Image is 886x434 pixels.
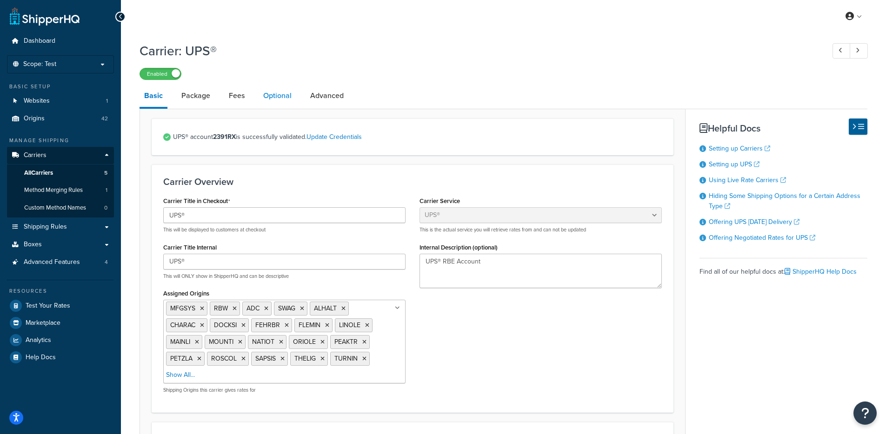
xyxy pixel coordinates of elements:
[101,115,108,123] span: 42
[7,164,114,182] a: AllCarriers5
[224,85,249,107] a: Fees
[7,182,114,199] li: Method Merging Rules
[259,85,296,107] a: Optional
[278,303,295,313] span: SWAG
[163,226,406,233] p: This will be displayed to customers at checkout
[709,175,786,185] a: Using Live Rate Carriers
[420,197,460,204] label: Carrier Service
[214,320,237,330] span: DOCKSI
[104,204,107,212] span: 0
[252,337,274,347] span: NATIOT
[709,217,799,227] a: Offering UPS [DATE] Delivery
[26,319,60,327] span: Marketplace
[7,236,114,253] a: Boxes
[709,233,815,243] a: Offering Negotiated Rates for UPS
[163,177,662,187] h3: Carrier Overview
[140,68,181,79] label: Enabled
[255,354,276,363] span: SAPSIS
[177,85,215,107] a: Package
[709,159,759,169] a: Setting up UPS
[7,218,114,236] a: Shipping Rules
[7,110,114,127] li: Origins
[105,258,108,266] span: 4
[709,191,860,211] a: Hiding Some Shipping Options for a Certain Address Type
[24,241,42,249] span: Boxes
[24,115,45,123] span: Origins
[7,147,114,164] a: Carriers
[24,223,67,231] span: Shipping Rules
[306,85,348,107] a: Advanced
[699,258,867,278] div: Find all of our helpful docs at:
[293,337,316,347] span: ORIOLE
[7,199,114,217] li: Custom Method Names
[170,320,195,330] span: CHARAC
[7,83,114,91] div: Basic Setup
[420,244,498,251] label: Internal Description (optional)
[7,137,114,145] div: Manage Shipping
[26,302,70,310] span: Test Your Rates
[23,60,56,68] span: Scope: Test
[140,42,815,60] h1: Carrier: UPS®
[709,144,770,153] a: Setting up Carriers
[104,169,107,177] span: 5
[334,337,358,347] span: PEAKTR
[785,267,857,276] a: ShipperHQ Help Docs
[7,254,114,271] li: Advanced Features
[24,97,50,105] span: Websites
[853,401,877,425] button: Open Resource Center
[24,186,83,194] span: Method Merging Rules
[106,186,107,194] span: 1
[7,92,114,110] a: Websites1
[246,303,260,313] span: ADC
[306,132,362,142] a: Update Credentials
[7,315,114,331] a: Marketplace
[214,303,228,313] span: RBW
[24,258,80,266] span: Advanced Features
[850,43,868,59] a: Next Record
[213,132,236,142] strong: 2391RX
[163,273,406,280] p: This will ONLY show in ShipperHQ and can be descriptive
[24,151,47,159] span: Carriers
[833,43,851,59] a: Previous Record
[211,354,237,363] span: ROSCOL
[7,33,114,50] a: Dashboard
[420,254,662,288] textarea: UPS® RBE Account
[699,123,867,133] h3: Helpful Docs
[7,199,114,217] a: Custom Method Names0
[849,118,867,135] button: Hide Help Docs
[24,37,55,45] span: Dashboard
[420,226,662,233] p: This is the actual service you will retrieve rates from and can not be updated
[7,110,114,127] a: Origins42
[7,297,114,314] li: Test Your Rates
[255,320,280,330] span: FEHRBR
[24,204,86,212] span: Custom Method Names
[334,354,358,363] span: TURNIN
[299,320,320,330] span: FLEMIN
[163,387,406,394] p: Shipping Origins this carrier gives rates for
[173,131,662,144] span: UPS® account is successfully validated.
[7,349,114,366] a: Help Docs
[7,254,114,271] a: Advanced Features4
[339,320,360,330] span: LINOLE
[7,182,114,199] a: Method Merging Rules1
[294,354,316,363] span: THELIG
[163,244,217,251] label: Carrier Title Internal
[26,336,51,344] span: Analytics
[163,290,209,297] label: Assigned Origins
[209,337,233,347] span: MOUNTI
[170,337,190,347] span: MAINLI
[7,332,114,349] a: Analytics
[166,370,195,380] a: Show All...
[170,354,193,363] span: PETZLA
[7,147,114,217] li: Carriers
[170,303,195,313] span: MFGSYS
[24,169,53,177] span: All Carriers
[163,197,230,205] label: Carrier Title in Checkout
[7,287,114,295] div: Resources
